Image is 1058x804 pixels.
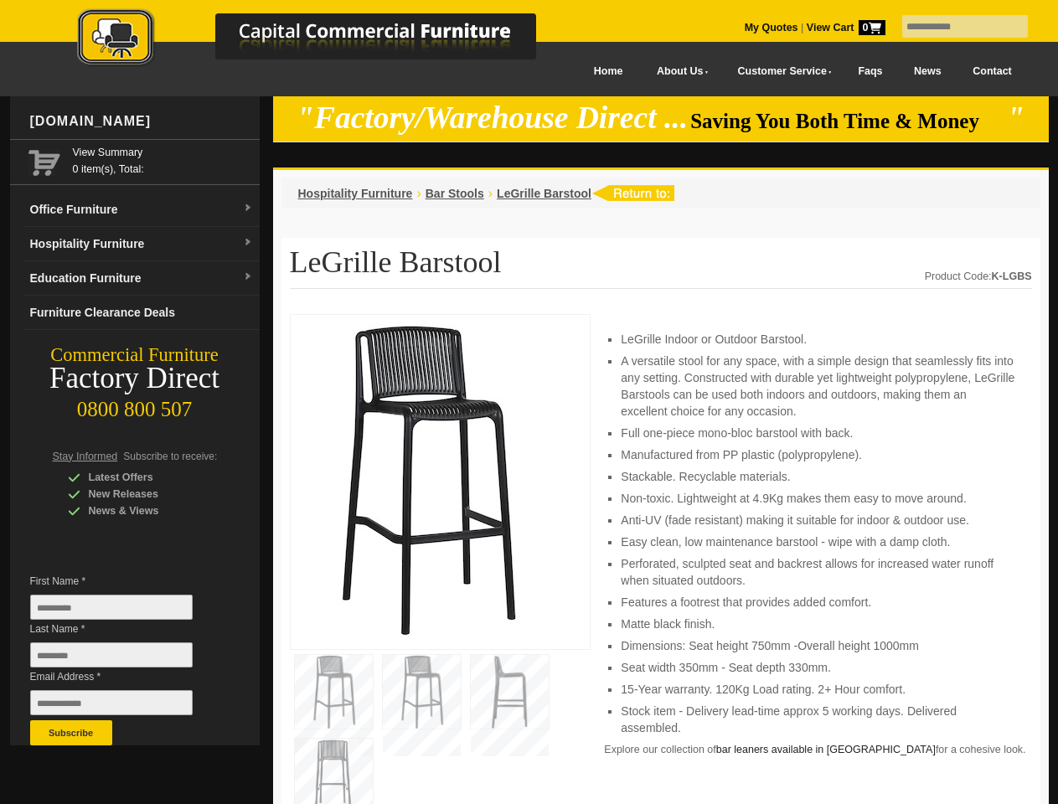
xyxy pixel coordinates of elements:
[859,20,885,35] span: 0
[898,53,957,90] a: News
[621,703,1014,736] li: Stock item - Delivery lead-time approx 5 working days. Delivered assembled.
[803,22,885,33] a: View Cart0
[591,185,674,201] img: return to
[957,53,1027,90] a: Contact
[745,22,798,33] a: My Quotes
[716,744,936,755] a: bar leaners available in [GEOGRAPHIC_DATA]
[10,367,260,390] div: Factory Direct
[497,187,591,200] a: LeGrille Barstool
[30,573,218,590] span: First Name *
[719,53,842,90] a: Customer Service
[30,621,218,637] span: Last Name *
[73,144,253,161] a: View Summary
[30,595,193,620] input: First Name *
[621,594,1014,611] li: Features a footrest that provides added comfort.
[621,616,1014,632] li: Matte black finish.
[1007,100,1024,135] em: "
[30,642,193,667] input: Last Name *
[621,446,1014,463] li: Manufactured from PP plastic (polypropylene).
[416,185,421,202] li: ›
[10,389,260,421] div: 0800 800 507
[243,238,253,248] img: dropdown
[68,486,227,502] div: New Releases
[638,53,719,90] a: About Us
[31,8,617,70] img: Capital Commercial Furniture Logo
[30,668,218,685] span: Email Address *
[53,451,118,462] span: Stay Informed
[488,185,493,202] li: ›
[621,490,1014,507] li: Non-toxic. Lightweight at 4.9Kg makes them easy to move around.
[621,533,1014,550] li: Easy clean, low maintenance barstool - wipe with a damp cloth.
[243,272,253,282] img: dropdown
[123,451,217,462] span: Subscribe to receive:
[621,637,1014,654] li: Dimensions: Seat height 750mm -Overall height 1000mm
[690,110,1004,132] span: Saving You Both Time & Money
[621,659,1014,676] li: Seat width 350mm - Seat depth 330mm.
[23,96,260,147] div: [DOMAIN_NAME]
[807,22,885,33] strong: View Cart
[68,502,227,519] div: News & Views
[23,227,260,261] a: Hospitality Furnituredropdown
[243,204,253,214] img: dropdown
[10,343,260,367] div: Commercial Furniture
[621,555,1014,589] li: Perforated, sculpted seat and backrest allows for increased water runoff when situated outdoors.
[992,271,1032,282] strong: K-LGBS
[23,296,260,330] a: Furniture Clearance Deals
[621,353,1014,420] li: A versatile stool for any space, with a simple design that seamlessly fits into any setting. Cons...
[73,144,253,175] span: 0 item(s), Total:
[604,741,1031,758] p: Explore our collection of for a cohesive look.
[621,425,1014,441] li: Full one-piece mono-bloc barstool with back.
[621,681,1014,698] li: 15-Year warranty. 120Kg Load rating. 2+ Hour comfort.
[30,720,112,745] button: Subscribe
[299,323,550,636] img: LeGrille Barstool
[23,261,260,296] a: Education Furnituredropdown
[30,690,193,715] input: Email Address *
[426,187,484,200] a: Bar Stools
[31,8,617,75] a: Capital Commercial Furniture Logo
[298,187,413,200] a: Hospitality Furniture
[297,100,688,135] em: "Factory/Warehouse Direct ...
[290,246,1032,289] h1: LeGrille Barstool
[621,468,1014,485] li: Stackable. Recyclable materials.
[23,193,260,227] a: Office Furnituredropdown
[68,469,227,486] div: Latest Offers
[925,268,1032,285] div: Product Code:
[621,331,1014,348] li: LeGrille Indoor or Outdoor Barstool.
[843,53,899,90] a: Faqs
[621,512,1014,528] li: Anti-UV (fade resistant) making it suitable for indoor & outdoor use.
